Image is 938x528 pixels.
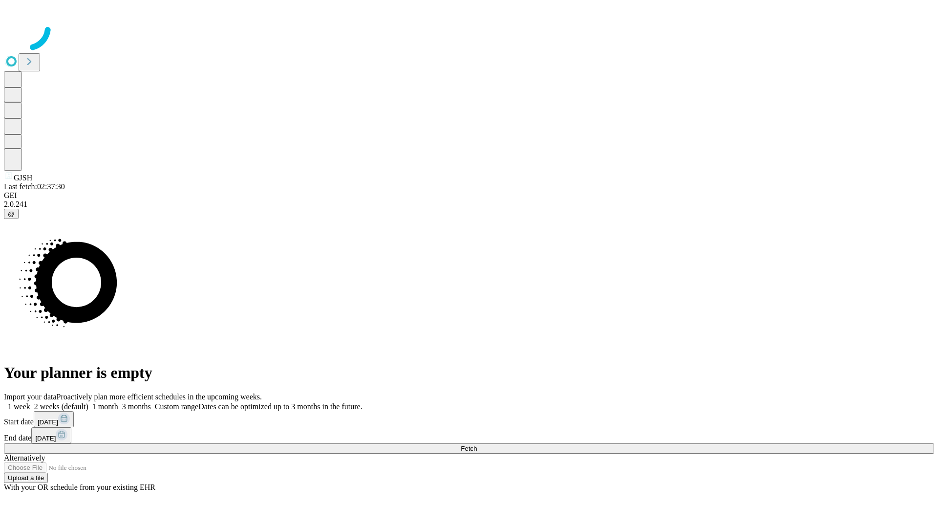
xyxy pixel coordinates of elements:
[35,435,56,442] span: [DATE]
[34,411,74,427] button: [DATE]
[34,402,88,411] span: 2 weeks (default)
[14,174,32,182] span: GJSH
[4,191,934,200] div: GEI
[4,182,65,191] span: Last fetch: 02:37:30
[4,454,45,462] span: Alternatively
[4,393,57,401] span: Import your data
[4,364,934,382] h1: Your planner is empty
[38,418,58,426] span: [DATE]
[8,402,30,411] span: 1 week
[92,402,118,411] span: 1 month
[4,200,934,209] div: 2.0.241
[4,209,19,219] button: @
[155,402,198,411] span: Custom range
[4,443,934,454] button: Fetch
[4,473,48,483] button: Upload a file
[31,427,71,443] button: [DATE]
[461,445,477,452] span: Fetch
[8,210,15,218] span: @
[4,483,155,491] span: With your OR schedule from your existing EHR
[4,411,934,427] div: Start date
[4,427,934,443] div: End date
[198,402,362,411] span: Dates can be optimized up to 3 months in the future.
[122,402,151,411] span: 3 months
[57,393,262,401] span: Proactively plan more efficient schedules in the upcoming weeks.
